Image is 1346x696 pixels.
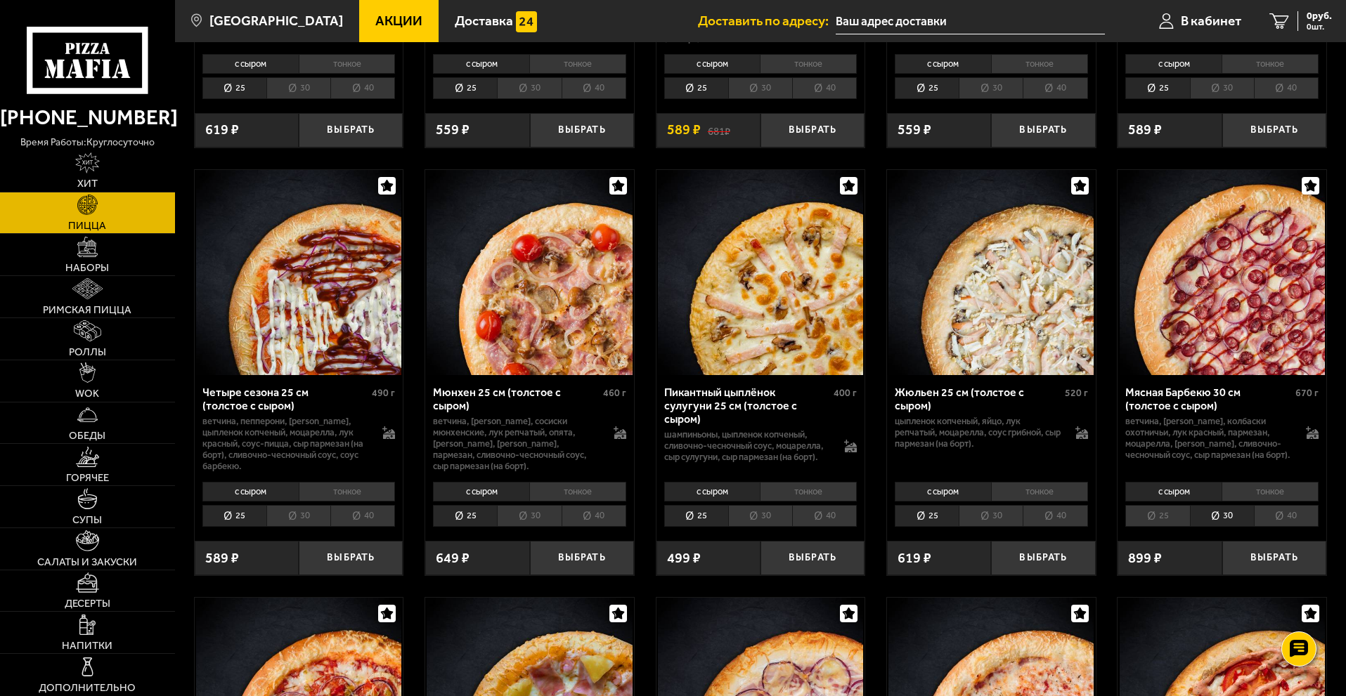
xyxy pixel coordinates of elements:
div: Четыре сезона 25 см (толстое с сыром) [202,386,369,412]
li: 40 [1023,505,1087,527]
p: цыпленок копченый, яйцо, лук репчатый, моцарелла, соус грибной, сыр пармезан (на борт). [895,416,1061,449]
li: 25 [1125,77,1189,99]
span: Дополнительно [39,683,136,693]
span: Супы [72,515,102,525]
a: Четыре сезона 25 см (толстое с сыром) [195,170,403,375]
li: тонкое [991,54,1088,74]
span: 559 ₽ [436,123,470,137]
div: Пикантный цыплёнок сулугуни 25 см (толстое с сыром) [664,386,831,426]
a: Жюльен 25 см (толстое с сыром) [887,170,1096,375]
span: Напитки [62,641,112,651]
a: Пикантный цыплёнок сулугуни 25 см (толстое с сыром) [656,170,865,375]
span: Роллы [69,347,106,357]
li: тонкое [529,482,626,501]
span: 619 ₽ [898,551,931,565]
span: Горячее [66,473,109,483]
li: тонкое [299,54,396,74]
li: 25 [433,77,497,99]
span: Пицца [68,221,106,231]
li: с сыром [202,54,299,74]
li: тонкое [991,482,1088,501]
li: 30 [266,77,330,99]
img: Мюнхен 25 см (толстое с сыром) [427,170,632,375]
li: тонкое [760,54,857,74]
li: тонкое [1222,482,1319,501]
span: 589 ₽ [205,551,239,565]
button: Выбрать [991,113,1095,147]
li: 30 [266,505,330,527]
div: Мясная Барбекю 30 см (толстое с сыром) [1125,386,1292,412]
span: 490 г [372,387,395,399]
span: 559 ₽ [898,123,931,137]
img: Четыре сезона 25 см (толстое с сыром) [196,170,401,375]
span: Хит [77,178,98,189]
button: Выбрать [991,541,1095,575]
button: Выбрать [761,113,865,147]
li: с сыром [895,54,991,74]
li: с сыром [1125,482,1222,501]
img: 15daf4d41897b9f0e9f617042186c801.svg [516,11,537,32]
span: 499 ₽ [667,551,701,565]
li: 30 [497,505,561,527]
li: 30 [959,505,1023,527]
li: тонкое [299,482,396,501]
li: 40 [1254,77,1319,99]
img: Жюльен 25 см (толстое с сыром) [888,170,1094,375]
button: Выбрать [530,113,634,147]
p: ветчина, пепперони, [PERSON_NAME], цыпленок копченый, моцарелла, лук красный, соус-пицца, сыр пар... [202,416,369,472]
li: с сыром [895,482,991,501]
span: Акции [375,14,422,27]
li: с сыром [433,54,529,74]
p: ветчина, [PERSON_NAME], сосиски мюнхенские, лук репчатый, опята, [PERSON_NAME], [PERSON_NAME], па... [433,416,600,472]
li: 40 [792,505,857,527]
span: Наборы [65,263,109,273]
li: 25 [1125,505,1189,527]
li: 25 [202,505,266,527]
img: Мясная Барбекю 30 см (толстое с сыром) [1120,170,1325,375]
span: 589 ₽ [1128,123,1162,137]
li: 25 [202,77,266,99]
li: с сыром [1125,54,1222,74]
li: 25 [664,505,728,527]
input: Ваш адрес доставки [836,8,1105,34]
li: с сыром [202,482,299,501]
li: 40 [792,77,857,99]
span: Салаты и закуски [37,557,137,567]
span: 670 г [1295,387,1319,399]
button: Выбрать [299,113,403,147]
li: 25 [895,505,959,527]
a: Мясная Барбекю 30 см (толстое с сыром) [1118,170,1326,375]
span: WOK [75,388,99,399]
li: 25 [433,505,497,527]
span: [GEOGRAPHIC_DATA] [209,14,343,27]
span: В кабинет [1181,14,1241,27]
div: Мюнхен 25 см (толстое с сыром) [433,386,600,412]
span: Доставка [455,14,513,27]
button: Выбрать [1222,541,1326,575]
button: Выбрать [761,541,865,575]
span: Обеды [69,431,105,441]
s: 681 ₽ [708,123,730,137]
span: 899 ₽ [1128,551,1162,565]
li: с сыром [433,482,529,501]
li: 40 [330,77,395,99]
div: Жюльен 25 см (толстое с сыром) [895,386,1061,412]
li: 40 [1023,77,1087,99]
li: 30 [959,77,1023,99]
p: ветчина, [PERSON_NAME], колбаски охотничьи, лук красный, пармезан, моцарелла, [PERSON_NAME], слив... [1125,416,1292,461]
span: Доставить по адресу: [698,14,836,27]
li: тонкое [1222,54,1319,74]
li: 40 [562,77,626,99]
li: 30 [497,77,561,99]
li: 30 [1190,505,1254,527]
li: 30 [1190,77,1254,99]
li: 30 [728,77,792,99]
span: 400 г [834,387,857,399]
button: Выбрать [299,541,403,575]
li: тонкое [760,482,857,501]
span: 649 ₽ [436,551,470,565]
span: 460 г [603,387,626,399]
p: шампиньоны, цыпленок копченый, сливочно-чесночный соус, моцарелла, сыр сулугуни, сыр пармезан (на... [664,429,831,463]
button: Выбрать [530,541,634,575]
li: 25 [895,77,959,99]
